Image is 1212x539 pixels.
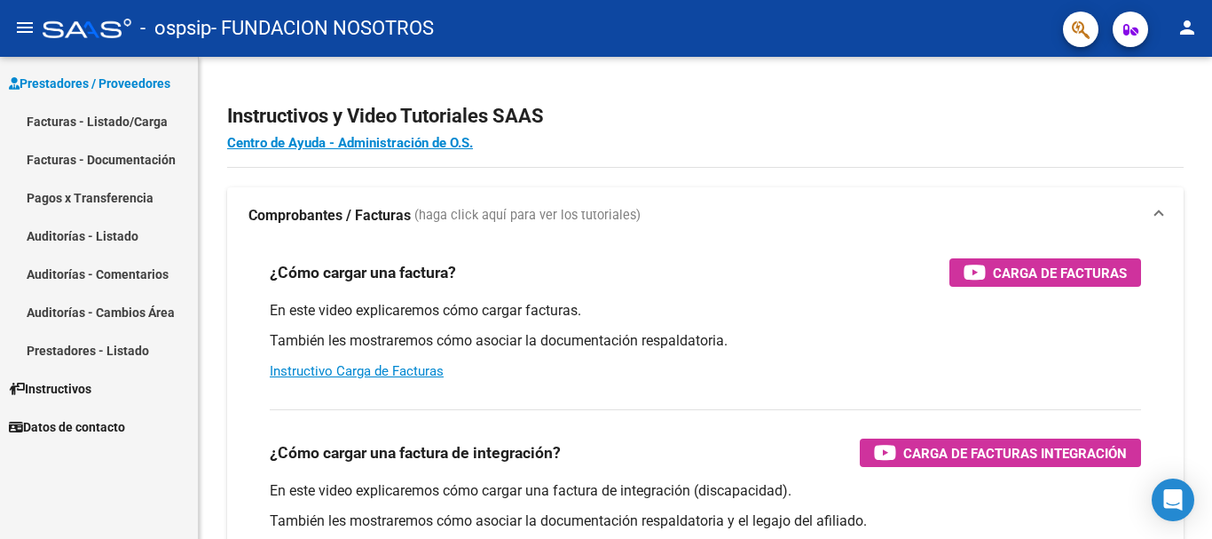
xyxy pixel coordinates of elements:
span: Instructivos [9,379,91,399]
button: Carga de Facturas Integración [860,439,1141,467]
h3: ¿Cómo cargar una factura? [270,260,456,285]
span: - FUNDACION NOSOTROS [211,9,434,48]
a: Instructivo Carga de Facturas [270,363,444,379]
span: - ospsip [140,9,211,48]
h3: ¿Cómo cargar una factura de integración? [270,440,561,465]
a: Centro de Ayuda - Administración de O.S. [227,135,473,151]
button: Carga de Facturas [949,258,1141,287]
span: Carga de Facturas [993,262,1127,284]
strong: Comprobantes / Facturas [248,206,411,226]
h2: Instructivos y Video Tutoriales SAAS [227,99,1184,133]
p: También les mostraremos cómo asociar la documentación respaldatoria y el legajo del afiliado. [270,511,1141,531]
mat-icon: person [1177,17,1198,38]
mat-expansion-panel-header: Comprobantes / Facturas (haga click aquí para ver los tutoriales) [227,187,1184,244]
div: Open Intercom Messenger [1152,479,1194,521]
p: En este video explicaremos cómo cargar una factura de integración (discapacidad). [270,481,1141,501]
mat-icon: menu [14,17,35,38]
span: Datos de contacto [9,417,125,437]
p: En este video explicaremos cómo cargar facturas. [270,301,1141,321]
span: (haga click aquí para ver los tutoriales) [414,206,641,226]
span: Prestadores / Proveedores [9,74,170,93]
span: Carga de Facturas Integración [903,442,1127,464]
p: También les mostraremos cómo asociar la documentación respaldatoria. [270,331,1141,351]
